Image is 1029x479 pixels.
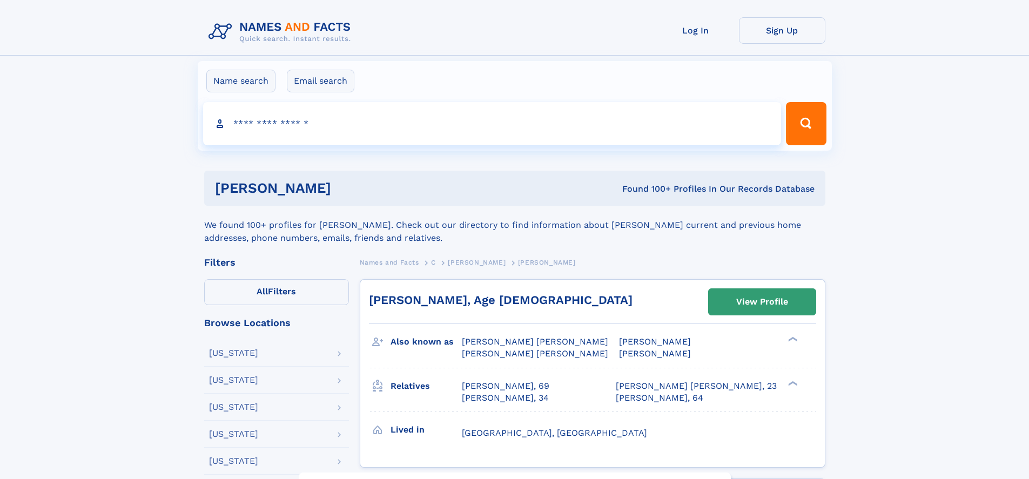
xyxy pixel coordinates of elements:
div: Filters [204,258,349,267]
label: Filters [204,279,349,305]
a: [PERSON_NAME], 34 [462,392,549,404]
h3: Relatives [391,377,462,395]
label: Email search [287,70,354,92]
div: View Profile [736,289,788,314]
span: [PERSON_NAME] [PERSON_NAME] [462,336,608,347]
div: [US_STATE] [209,349,258,357]
a: [PERSON_NAME] [PERSON_NAME], 23 [616,380,777,392]
span: [GEOGRAPHIC_DATA], [GEOGRAPHIC_DATA] [462,428,647,438]
a: [PERSON_NAME], 64 [616,392,703,404]
label: Name search [206,70,275,92]
a: Log In [653,17,739,44]
a: View Profile [709,289,816,315]
input: search input [203,102,782,145]
span: [PERSON_NAME] [PERSON_NAME] [462,348,608,359]
div: [US_STATE] [209,457,258,465]
div: We found 100+ profiles for [PERSON_NAME]. Check out our directory to find information about [PERS... [204,206,825,245]
div: [US_STATE] [209,430,258,438]
h3: Also known as [391,333,462,351]
span: [PERSON_NAME] [448,259,506,266]
div: ❯ [785,336,798,343]
a: Sign Up [739,17,825,44]
span: [PERSON_NAME] [619,336,691,347]
div: ❯ [785,380,798,387]
a: [PERSON_NAME], 69 [462,380,549,392]
div: Found 100+ Profiles In Our Records Database [476,183,815,195]
span: All [257,286,268,296]
img: Logo Names and Facts [204,17,360,46]
span: C [431,259,436,266]
span: [PERSON_NAME] [619,348,691,359]
button: Search Button [786,102,826,145]
a: [PERSON_NAME] [448,255,506,269]
div: [US_STATE] [209,376,258,384]
a: C [431,255,436,269]
a: [PERSON_NAME], Age [DEMOGRAPHIC_DATA] [369,293,633,307]
h1: [PERSON_NAME] [215,181,477,195]
div: [US_STATE] [209,403,258,411]
h3: Lived in [391,421,462,439]
span: [PERSON_NAME] [518,259,576,266]
a: Names and Facts [360,255,419,269]
div: Browse Locations [204,318,349,328]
